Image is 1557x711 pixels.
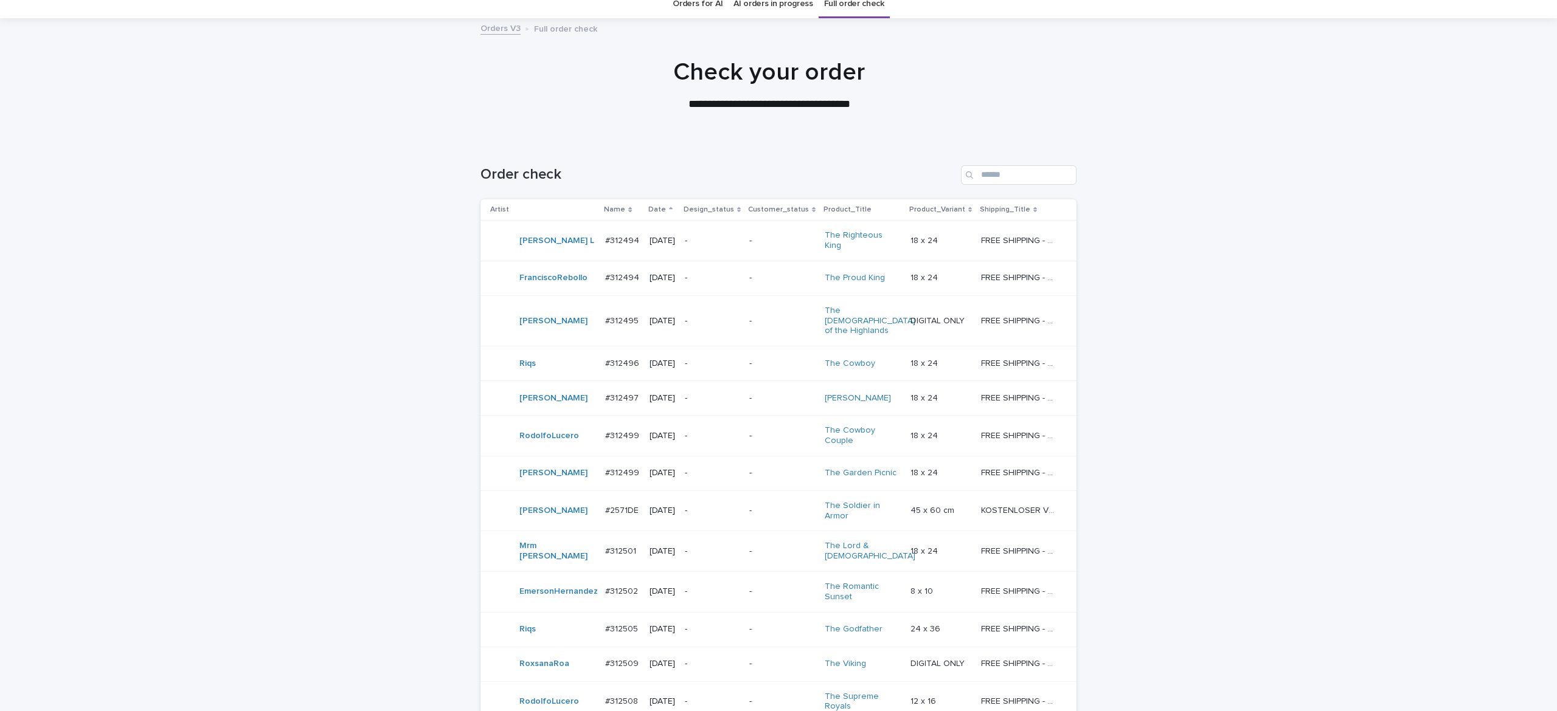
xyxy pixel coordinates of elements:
p: #312495 [605,314,641,326]
p: Customer_status [748,203,809,216]
p: #312499 [605,465,642,478]
p: - [749,506,815,516]
a: The Soldier in Armor [825,501,901,521]
p: FREE SHIPPING - preview in 1-2 business days, after your approval delivery will take 5-10 b.d. [981,314,1059,326]
p: [DATE] [650,431,675,441]
p: - [749,431,815,441]
p: FREE SHIPPING - preview in 1-2 business days, after your approval delivery will take 5-10 b.d. [981,694,1059,707]
a: The Godfather [825,624,883,634]
p: - [749,468,815,478]
p: - [685,393,740,404]
p: [DATE] [650,468,675,478]
p: - [749,359,815,369]
p: #312505 [605,622,640,634]
p: FREE SHIPPING - preview in 1-2 business days, after your approval delivery will take 5-10 b.d. [981,233,1059,246]
p: - [749,393,815,404]
a: Riqs [519,624,536,634]
a: The Romantic Sunset [825,582,901,602]
a: RodolfoLucero [519,431,579,441]
p: - [685,468,740,478]
p: FREE SHIPPING - preview in 1-2 business days, after your approval delivery will take 5-10 b.d. [981,356,1059,369]
p: 18 x 24 [910,391,940,404]
p: 45 x 60 cm [910,503,957,516]
tr: [PERSON_NAME] #312495#312495 [DATE]--The [DEMOGRAPHIC_DATA] of the Highlands DIGITAL ONLYDIGITAL ... [480,295,1077,346]
p: FREE SHIPPING - preview in 1-2 business days, after your approval delivery will take 5-10 b.d. [981,391,1059,404]
input: Search [961,165,1077,185]
p: 8 x 10 [910,584,935,597]
p: [DATE] [650,546,675,557]
a: The Proud King [825,273,885,283]
a: RoxsanaRoa [519,659,569,669]
p: 18 x 24 [910,428,940,441]
p: 24 x 36 [910,622,943,634]
a: The Cowboy [825,359,875,369]
p: FREE SHIPPING - preview in 1-2 business days, after your approval delivery will take 5-10 b.d. [981,270,1059,283]
a: Orders V3 [480,21,521,35]
a: The Lord & [DEMOGRAPHIC_DATA] [825,541,915,562]
tr: [PERSON_NAME] L #312494#312494 [DATE]--The Righteous King 18 x 2418 x 24 FREE SHIPPING - preview ... [480,221,1077,261]
tr: [PERSON_NAME] #312497#312497 [DATE]--[PERSON_NAME] 18 x 2418 x 24 FREE SHIPPING - preview in 1-2 ... [480,381,1077,416]
p: - [685,316,740,326]
a: The Viking [825,659,866,669]
p: - [749,273,815,283]
p: [DATE] [650,316,675,326]
p: #2571DE [605,503,641,516]
p: 18 x 24 [910,465,940,478]
p: - [685,624,740,634]
p: - [749,624,815,634]
p: #312501 [605,544,639,557]
a: [PERSON_NAME] [519,506,588,516]
a: Mrm [PERSON_NAME] [519,541,595,562]
p: Name [604,203,625,216]
a: [PERSON_NAME] [519,468,588,478]
p: #312499 [605,428,642,441]
p: - [749,546,815,557]
p: [DATE] [650,236,675,246]
a: RodolfoLucero [519,696,579,707]
a: The [DEMOGRAPHIC_DATA] of the Highlands [825,306,915,336]
p: FREE SHIPPING - preview in 1-2 business days, after your approval delivery will take 5-10 b.d. [981,622,1059,634]
p: - [749,236,815,246]
h1: Order check [480,166,956,184]
p: Design_status [684,203,734,216]
p: [DATE] [650,659,675,669]
p: #312497 [605,391,641,404]
a: The Cowboy Couple [825,425,901,446]
p: FREE SHIPPING - preview in 1-2 business days, after your approval delivery will take 5-10 b.d. [981,428,1059,441]
a: FranciscoRebollo [519,273,588,283]
p: #312494 [605,233,642,246]
p: - [685,359,740,369]
tr: [PERSON_NAME] #312499#312499 [DATE]--The Garden Picnic 18 x 2418 x 24 FREE SHIPPING - preview in ... [480,456,1077,490]
p: FREE SHIPPING - preview in 1-2 business days, after your approval delivery will take 5-10 b.d. [981,656,1059,669]
a: [PERSON_NAME] [519,316,588,326]
p: Date [648,203,666,216]
p: - [685,273,740,283]
p: Product_Variant [909,203,965,216]
tr: RodolfoLucero #312499#312499 [DATE]--The Cowboy Couple 18 x 2418 x 24 FREE SHIPPING - preview in ... [480,416,1077,456]
tr: EmersonHernandez #312502#312502 [DATE]--The Romantic Sunset 8 x 108 x 10 FREE SHIPPING - preview ... [480,571,1077,612]
p: Full order check [534,21,597,35]
p: - [749,659,815,669]
p: Shipping_Title [980,203,1030,216]
p: - [685,506,740,516]
p: - [685,431,740,441]
p: Product_Title [824,203,872,216]
p: [DATE] [650,624,675,634]
p: - [685,586,740,597]
tr: FranciscoRebollo #312494#312494 [DATE]--The Proud King 18 x 2418 x 24 FREE SHIPPING - preview in ... [480,261,1077,295]
h1: Check your order [471,58,1067,87]
p: 18 x 24 [910,233,940,246]
tr: Mrm [PERSON_NAME] #312501#312501 [DATE]--The Lord & [DEMOGRAPHIC_DATA] 18 x 2418 x 24 FREE SHIPPI... [480,531,1077,572]
p: - [685,696,740,707]
p: - [749,316,815,326]
p: [DATE] [650,393,675,404]
p: #312502 [605,584,640,597]
p: #312496 [605,356,642,369]
p: KOSTENLOSER VERSAND - Vorschau in 1-2 Werktagen, nach Genehmigung 10-12 Werktage Lieferung [981,503,1059,516]
p: Artist [490,203,509,216]
p: [DATE] [650,359,675,369]
tr: Riqs #312505#312505 [DATE]--The Godfather 24 x 3624 x 36 FREE SHIPPING - preview in 1-2 business ... [480,612,1077,647]
p: FREE SHIPPING - preview in 1-2 business days, after your approval delivery will take 5-10 b.d. [981,584,1059,597]
p: 18 x 24 [910,270,940,283]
